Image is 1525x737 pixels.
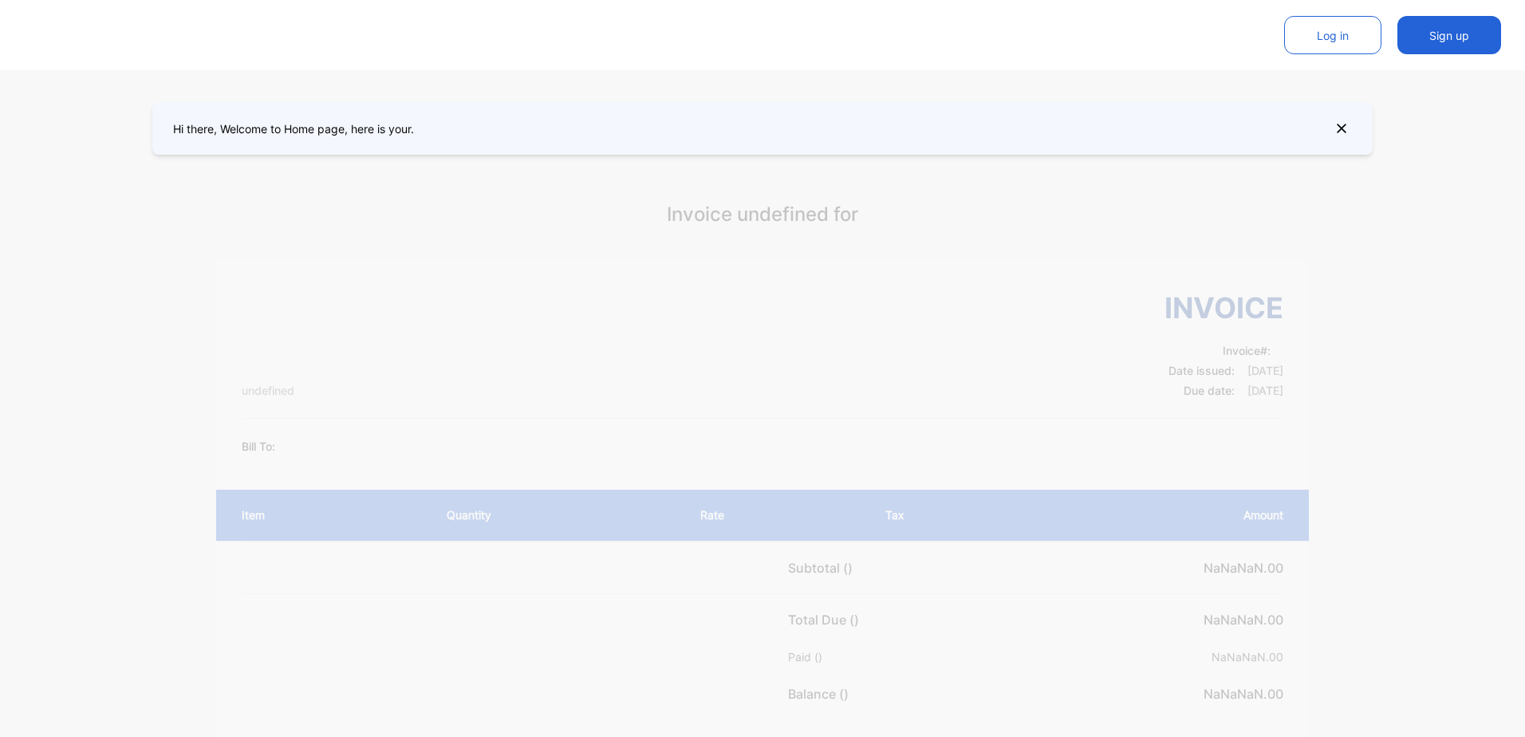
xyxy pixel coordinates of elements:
span: [DATE] [1247,384,1283,397]
span: NaNaNaN.00 [1204,612,1283,628]
p: Tax [885,506,1023,523]
span: Date issued: [1168,364,1235,377]
span: Invoice #: [1223,344,1271,357]
p: Total Due () [788,610,865,629]
span: NaNaNaN.00 [1204,560,1283,576]
button: Sign up [1397,16,1501,54]
p: undefined [242,382,294,399]
p: Paid () [788,648,829,665]
span: [DATE] [1247,364,1283,377]
p: Quantity [447,506,668,523]
p: Rate [700,506,853,523]
p: Subtotal () [788,558,859,577]
p: Item [242,506,415,523]
p: Invoice undefined for [667,184,858,245]
p: Balance () [788,684,855,703]
button: Log in [1284,16,1381,54]
p: Amount [1055,506,1283,523]
span: Due date: [1184,384,1235,397]
h3: Invoice [1164,286,1283,329]
span: NaNaNaN.00 [1212,650,1283,664]
p: Bill To: [242,438,275,455]
p: Hi there, Welcome to Home page, here is your . [173,120,414,137]
span: NaNaNaN.00 [1204,686,1283,702]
